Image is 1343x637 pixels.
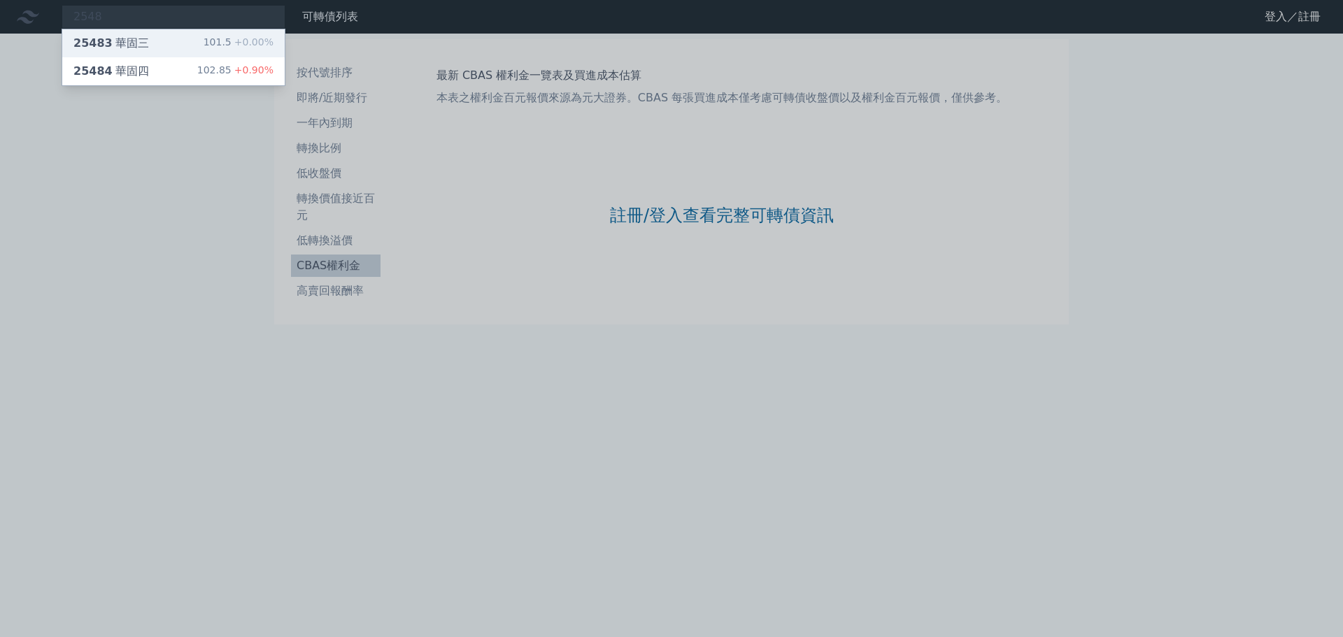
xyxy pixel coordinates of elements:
div: 101.5 [204,35,273,52]
span: 25483 [73,36,113,50]
div: 華固三 [73,35,149,52]
div: 102.85 [197,63,273,80]
span: +0.90% [232,64,273,76]
div: 華固四 [73,63,149,80]
span: 25484 [73,64,113,78]
a: 25483華固三 101.5+0.00% [62,29,285,57]
span: +0.00% [232,36,273,48]
a: 25484華固四 102.85+0.90% [62,57,285,85]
